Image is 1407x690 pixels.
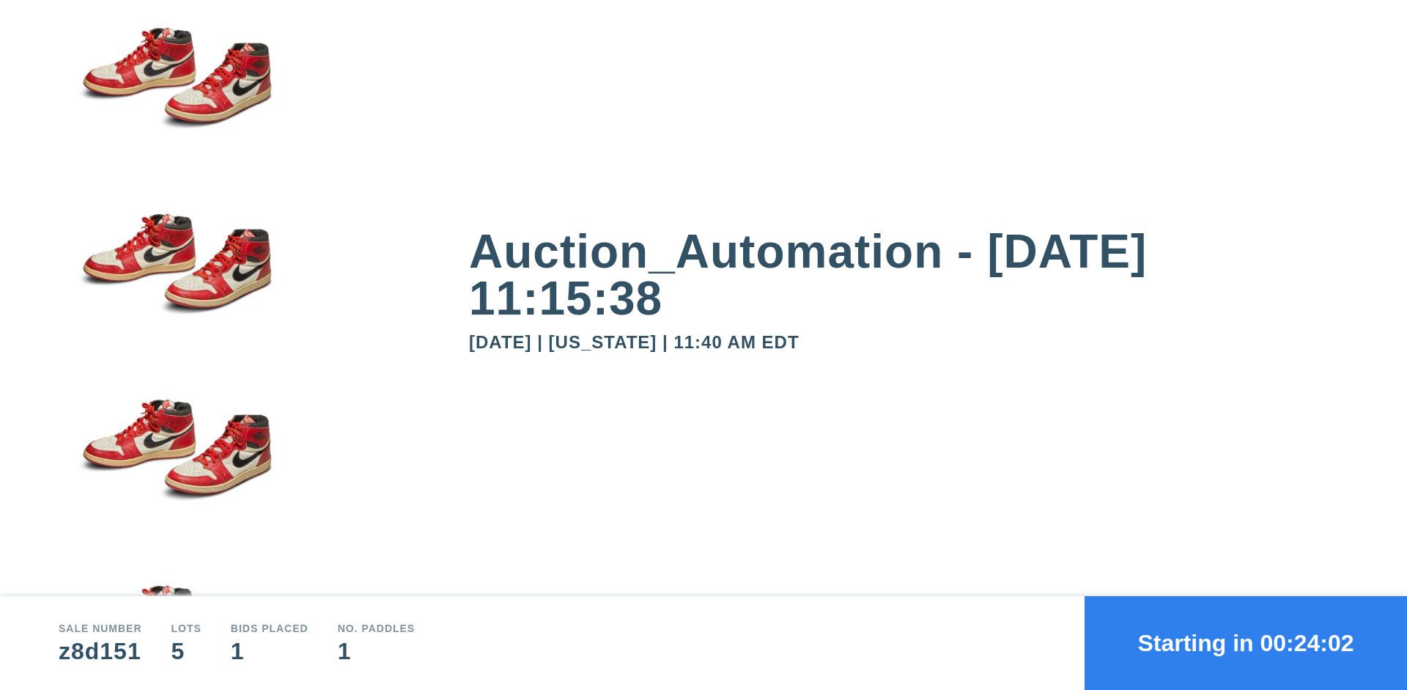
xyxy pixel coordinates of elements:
div: z8d151 [59,639,142,663]
img: small [59,372,293,559]
div: No. Paddles [338,623,416,634]
div: Bids Placed [231,623,309,634]
div: Lots [171,623,202,634]
img: small [59,1,293,187]
div: Sale number [59,623,142,634]
button: Starting in 00:24:02 [1085,596,1407,690]
div: Auction_Automation - [DATE] 11:15:38 [469,228,1348,322]
img: small [59,186,293,372]
div: [DATE] | [US_STATE] | 11:40 AM EDT [469,334,1348,351]
div: 1 [231,639,309,663]
div: 1 [338,639,416,663]
div: 5 [171,639,202,663]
